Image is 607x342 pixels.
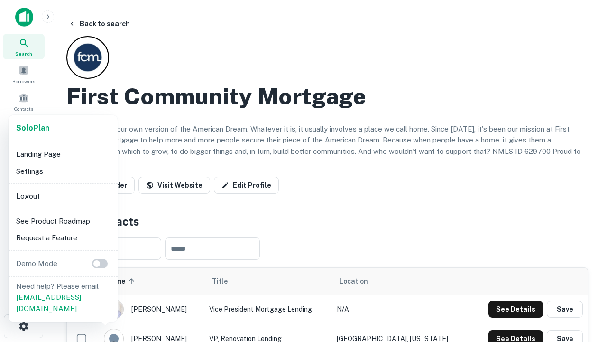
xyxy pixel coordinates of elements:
a: SoloPlan [16,123,49,134]
strong: Solo Plan [16,123,49,133]
p: Need help? Please email [16,281,110,314]
a: [EMAIL_ADDRESS][DOMAIN_NAME] [16,293,81,313]
li: Settings [12,163,114,180]
iframe: Chat Widget [560,236,607,281]
li: Logout [12,188,114,205]
li: Landing Page [12,146,114,163]
li: Request a Feature [12,229,114,247]
li: See Product Roadmap [12,213,114,230]
p: Demo Mode [12,258,61,269]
